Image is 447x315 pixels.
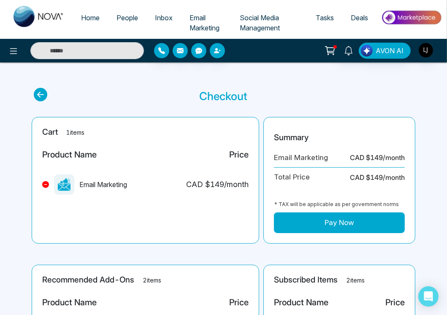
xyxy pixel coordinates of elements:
span: 1 items [66,129,84,136]
div: CAD $ 149 /month [350,152,405,163]
div: * TAX will be applicable as per government norms [274,201,399,208]
div: Total Price [274,172,310,183]
h2: Recommended Add-Ons [42,275,249,285]
img: Lead Flow [361,45,373,57]
span: People [116,14,138,22]
div: Email Marketing [274,152,328,163]
div: Email Marketing [42,174,127,195]
a: Email Marketing [181,10,231,36]
p: Checkout [200,88,248,104]
span: AVON AI [376,46,404,56]
div: Price [229,296,249,309]
span: 2 items [143,277,161,284]
span: Home [81,14,100,22]
span: Inbox [155,14,173,22]
img: Nova CRM Logo [14,6,64,27]
div: CAD $ 149 /month [186,179,249,190]
span: Email Marketing [190,14,219,32]
a: Social Media Management [231,10,307,36]
span: 2 items [346,277,365,284]
button: AVON AI [359,43,411,59]
button: Pay Now [274,212,405,234]
img: missing [58,178,70,191]
span: Deals [351,14,368,22]
div: Product Name [42,148,97,161]
div: Price [229,148,249,161]
p: Summary [274,132,309,144]
div: Open Intercom Messenger [418,286,439,307]
div: Price [385,296,405,309]
h2: Subscribed Items [274,275,405,285]
span: Tasks [316,14,334,22]
div: Product Name [274,296,328,309]
img: User Avatar [419,43,433,57]
a: Home [73,10,108,26]
a: Deals [342,10,377,26]
a: Inbox [146,10,181,26]
img: Market-place.gif [381,8,442,27]
a: Tasks [307,10,342,26]
span: Social Media Management [240,14,280,32]
div: CAD $ 149 /month [350,172,405,182]
h2: Cart [42,128,249,137]
a: People [108,10,146,26]
div: Product Name [42,296,97,309]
